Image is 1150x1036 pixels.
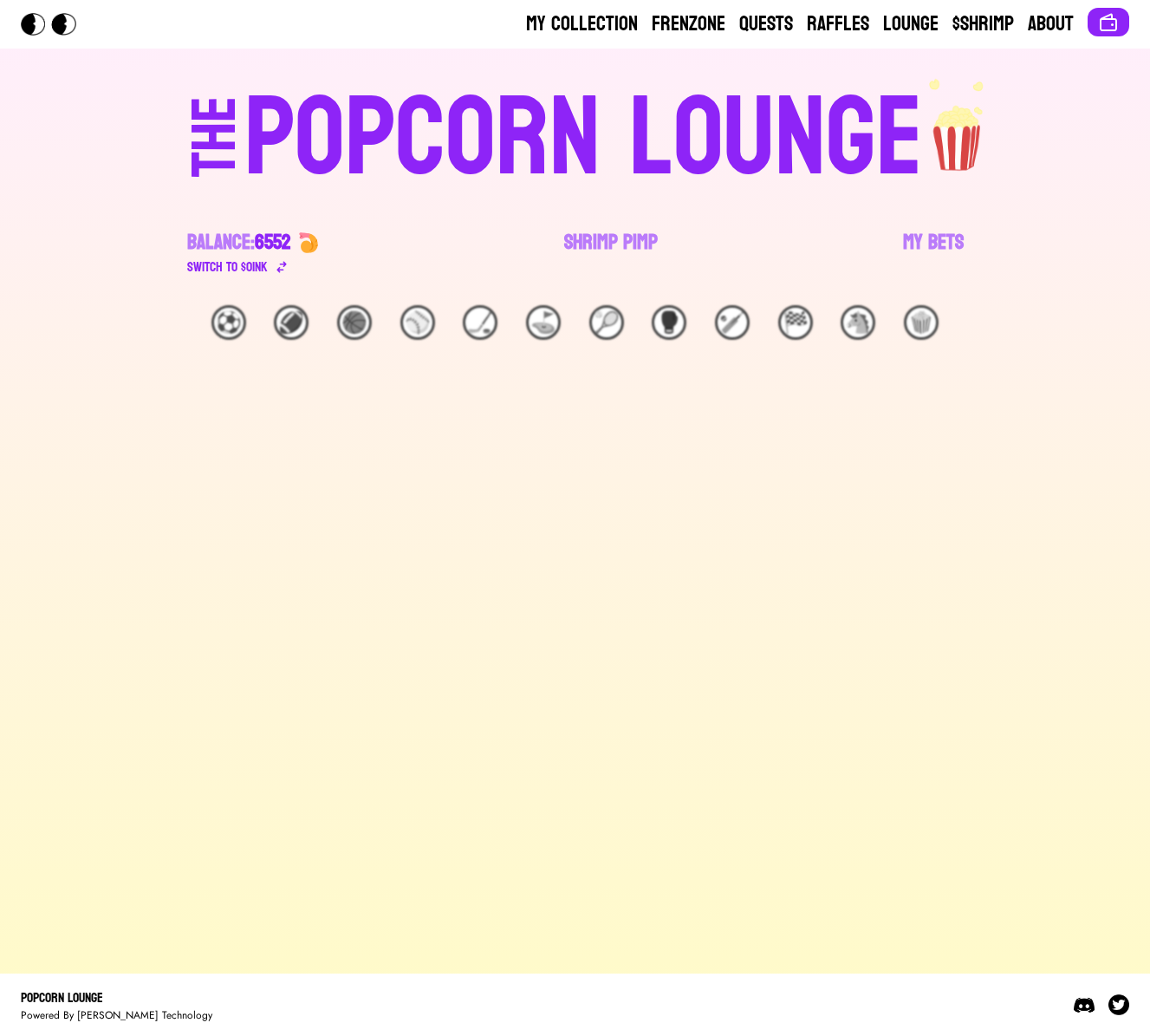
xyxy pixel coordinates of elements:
[298,232,319,253] img: 🍤
[1028,10,1074,38] a: About
[526,305,561,340] div: ⛳️
[923,76,994,173] img: popcorn
[652,305,686,340] div: 🥊
[187,229,291,257] div: Balance:
[21,13,90,36] img: Popcorn
[715,305,750,340] div: 🏏
[1098,12,1119,33] img: Connect wallet
[952,10,1014,38] a: $Shrimp
[21,987,212,1008] div: Popcorn Lounge
[337,305,372,340] div: 🏀
[652,10,725,38] a: Frenzone
[807,10,869,38] a: Raffles
[778,305,813,340] div: 🏁
[211,305,246,340] div: ⚽️
[883,10,939,38] a: Lounge
[1074,994,1095,1015] img: Discord
[244,83,923,194] div: POPCORN LOUNGE
[564,229,658,277] a: Shrimp Pimp
[274,305,309,340] div: 🏈
[841,305,875,340] div: 🐴
[904,305,939,340] div: 🍿
[42,76,1109,194] a: THEPOPCORN LOUNGEpopcorn
[183,96,245,212] div: THE
[1108,994,1129,1015] img: Twitter
[21,1008,212,1022] div: Powered By [PERSON_NAME] Technology
[739,10,793,38] a: Quests
[463,305,497,340] div: 🏒
[400,305,435,340] div: ⚾️
[903,229,964,277] a: My Bets
[589,305,624,340] div: 🎾
[187,257,268,277] div: Switch to $ OINK
[255,224,291,261] span: 6552
[526,10,638,38] a: My Collection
